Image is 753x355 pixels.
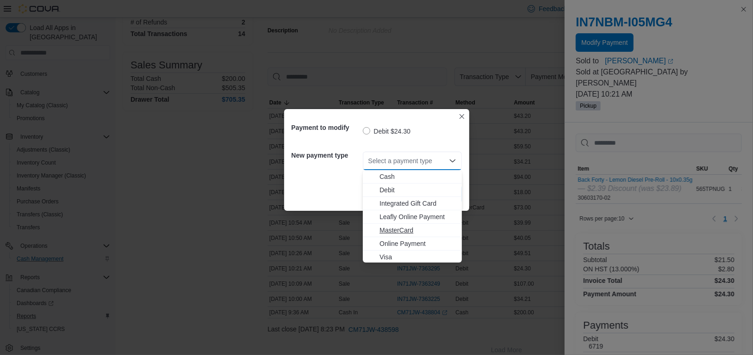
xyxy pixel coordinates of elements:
button: Integrated Gift Card [363,197,462,210]
input: Accessible screen reader label [368,155,369,166]
span: Online Payment [380,239,456,248]
h5: Payment to modify [292,118,361,137]
span: Integrated Gift Card [380,199,456,208]
button: Visa [363,251,462,264]
h5: New payment type [292,146,361,165]
button: MasterCard [363,224,462,237]
button: Debit [363,184,462,197]
span: Leafly Online Payment [380,212,456,221]
span: MasterCard [380,226,456,235]
button: Close list of options [449,157,456,165]
span: Cash [380,172,456,181]
label: Debit $24.30 [363,126,411,137]
div: Choose from the following options [363,170,462,264]
span: Debit [380,185,456,195]
span: Visa [380,252,456,262]
button: Online Payment [363,237,462,251]
button: Closes this modal window [456,111,467,122]
button: Leafly Online Payment [363,210,462,224]
button: Cash [363,170,462,184]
